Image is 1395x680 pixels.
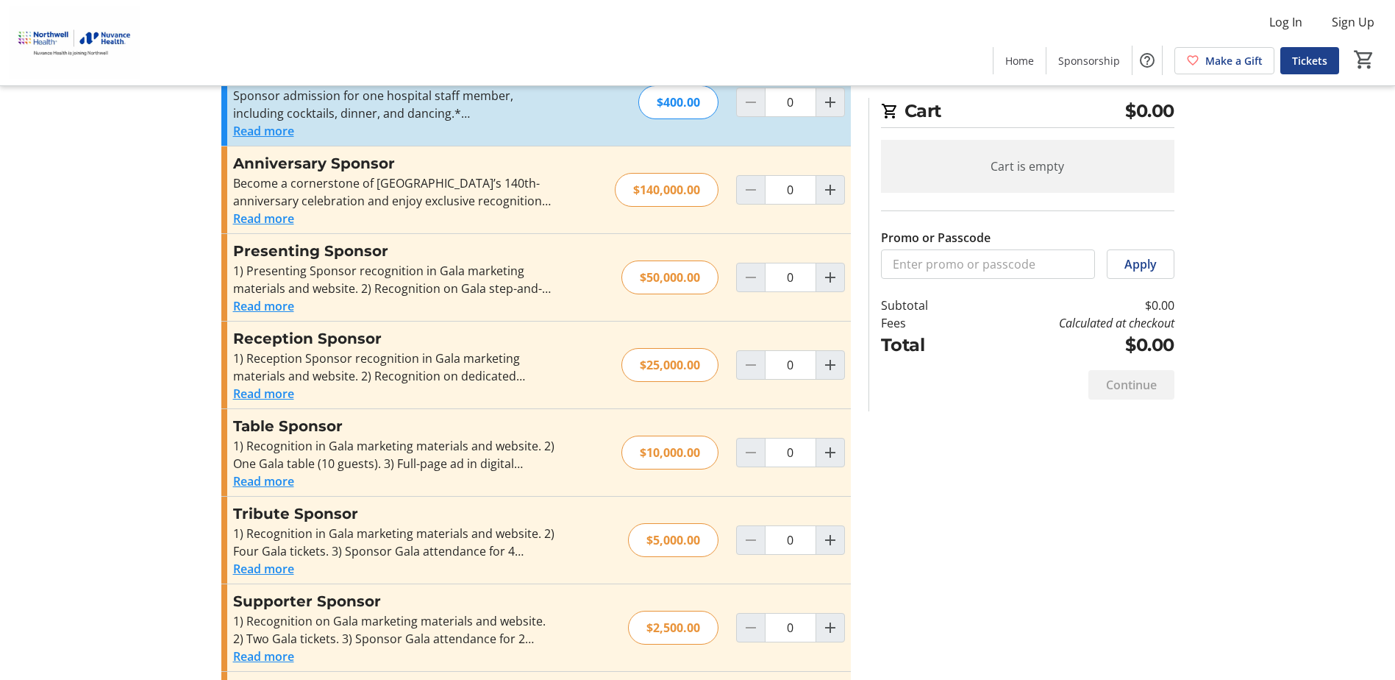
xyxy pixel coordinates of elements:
[881,229,991,247] label: Promo or Passcode
[881,332,966,358] td: Total
[233,240,554,262] h3: Presenting Sponsor
[1320,10,1386,34] button: Sign Up
[816,526,844,554] button: Increment by one
[816,263,844,291] button: Increment by one
[881,98,1174,128] h2: Cart
[1174,47,1274,74] a: Make a Gift
[966,332,1174,358] td: $0.00
[233,472,294,490] button: Read more
[233,262,554,297] div: 1) Presenting Sponsor recognition in Gala marketing materials and website. 2) Recognition on Gala...
[1205,53,1263,68] span: Make a Gift
[765,613,816,642] input: Supporter Sponsor Quantity
[1005,53,1034,68] span: Home
[1125,98,1174,124] span: $0.00
[233,648,294,665] button: Read more
[638,85,718,119] div: $400.00
[233,350,554,385] div: 1) Reception Sponsor recognition in Gala marketing materials and website. 2) Recognition on dedic...
[1124,255,1157,273] span: Apply
[233,590,554,612] h3: Supporter Sponsor
[233,385,294,403] button: Read more
[9,6,140,79] img: Nuvance Health's Logo
[816,439,844,467] button: Increment by one
[233,525,554,560] div: 1) Recognition in Gala marketing materials and website. 2) Four Gala tickets. 3) Sponsor Gala att...
[233,612,554,648] div: 1) Recognition on Gala marketing materials and website. 2) Two Gala tickets. 3) Sponsor Gala atte...
[233,503,554,525] h3: Tribute Sponsor
[233,152,554,174] h3: Anniversary Sponsor
[765,175,816,205] input: Anniversary Sponsor Quantity
[1132,46,1162,75] button: Help
[816,88,844,116] button: Increment by one
[765,438,816,467] input: Table Sponsor Quantity
[1269,13,1302,31] span: Log In
[1257,10,1314,34] button: Log In
[816,614,844,642] button: Increment by one
[233,297,294,315] button: Read more
[1107,249,1174,279] button: Apply
[881,140,1174,193] div: Cart is empty
[765,263,816,292] input: Presenting Sponsor Quantity
[1332,13,1374,31] span: Sign Up
[966,297,1174,314] td: $0.00
[1292,53,1327,68] span: Tickets
[233,174,554,210] div: Become a cornerstone of [GEOGRAPHIC_DATA]’s 140th-anniversary celebration and enjoy exclusive rec...
[881,249,1095,279] input: Enter promo or passcode
[233,210,294,227] button: Read more
[233,415,554,437] h3: Table Sponsor
[233,437,554,472] div: 1) Recognition in Gala marketing materials and website. 2) One Gala table (10 guests). 3) Full-pa...
[816,351,844,379] button: Increment by one
[881,314,966,332] td: Fees
[621,261,718,294] div: $50,000.00
[628,611,718,645] div: $2,500.00
[765,88,816,117] input: Sponsor a Gala Ticket Quantity
[881,297,966,314] td: Subtotal
[628,523,718,557] div: $5,000.00
[1058,53,1120,68] span: Sponsorship
[966,314,1174,332] td: Calculated at checkout
[765,350,816,380] input: Reception Sponsor Quantity
[1280,47,1339,74] a: Tickets
[233,560,294,578] button: Read more
[615,173,718,207] div: $140,000.00
[621,436,718,470] div: $10,000.00
[621,348,718,382] div: $25,000.00
[1351,46,1377,73] button: Cart
[993,47,1046,74] a: Home
[233,87,554,122] p: Sponsor admission for one hospital staff member, including cocktails, dinner, and dancing.*
[816,176,844,204] button: Increment by one
[1046,47,1132,74] a: Sponsorship
[765,525,816,555] input: Tribute Sponsor Quantity
[233,122,294,140] button: Read more
[233,327,554,350] h3: Reception Sponsor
